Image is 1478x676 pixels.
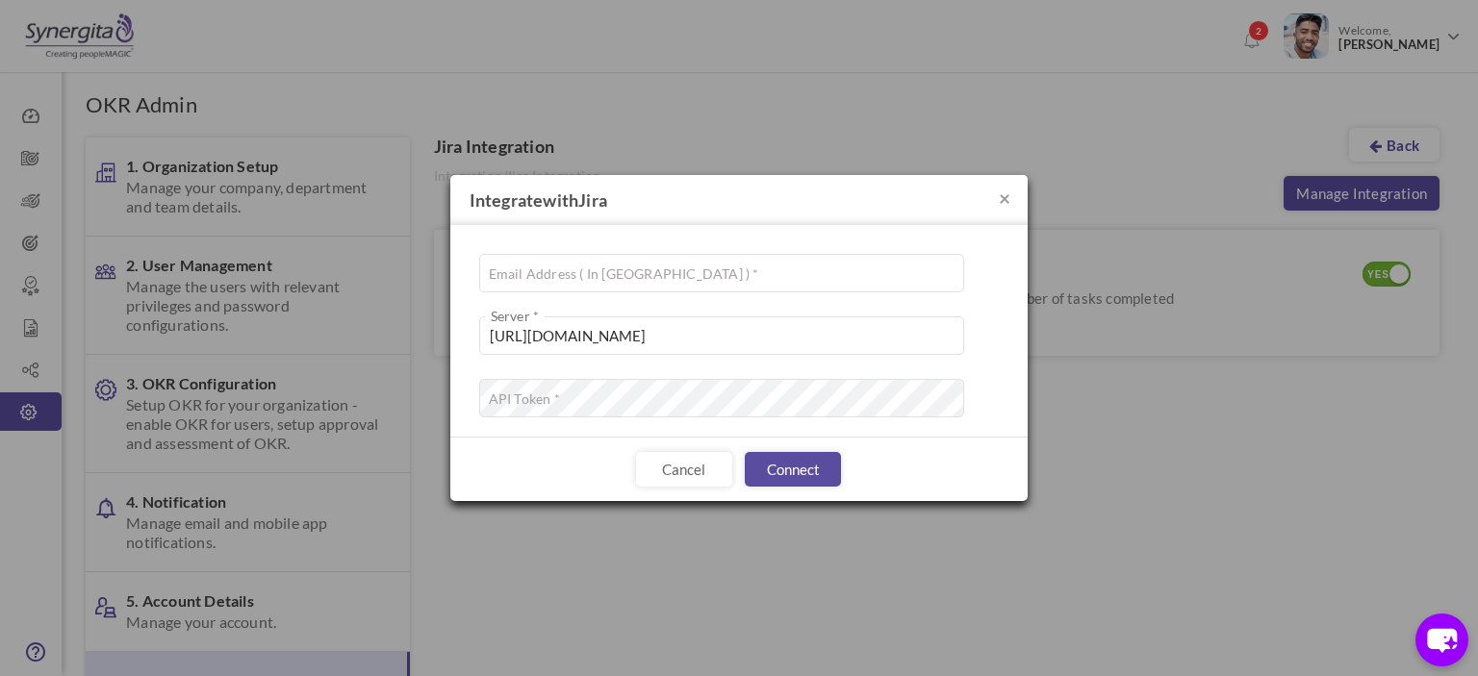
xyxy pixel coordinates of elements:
[543,189,578,211] span: with
[1415,613,1468,666] button: chat-button
[450,175,1028,225] h4: Integrate Jira
[999,188,1010,208] button: ×
[745,452,841,487] button: Connect
[636,452,732,487] button: Cancel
